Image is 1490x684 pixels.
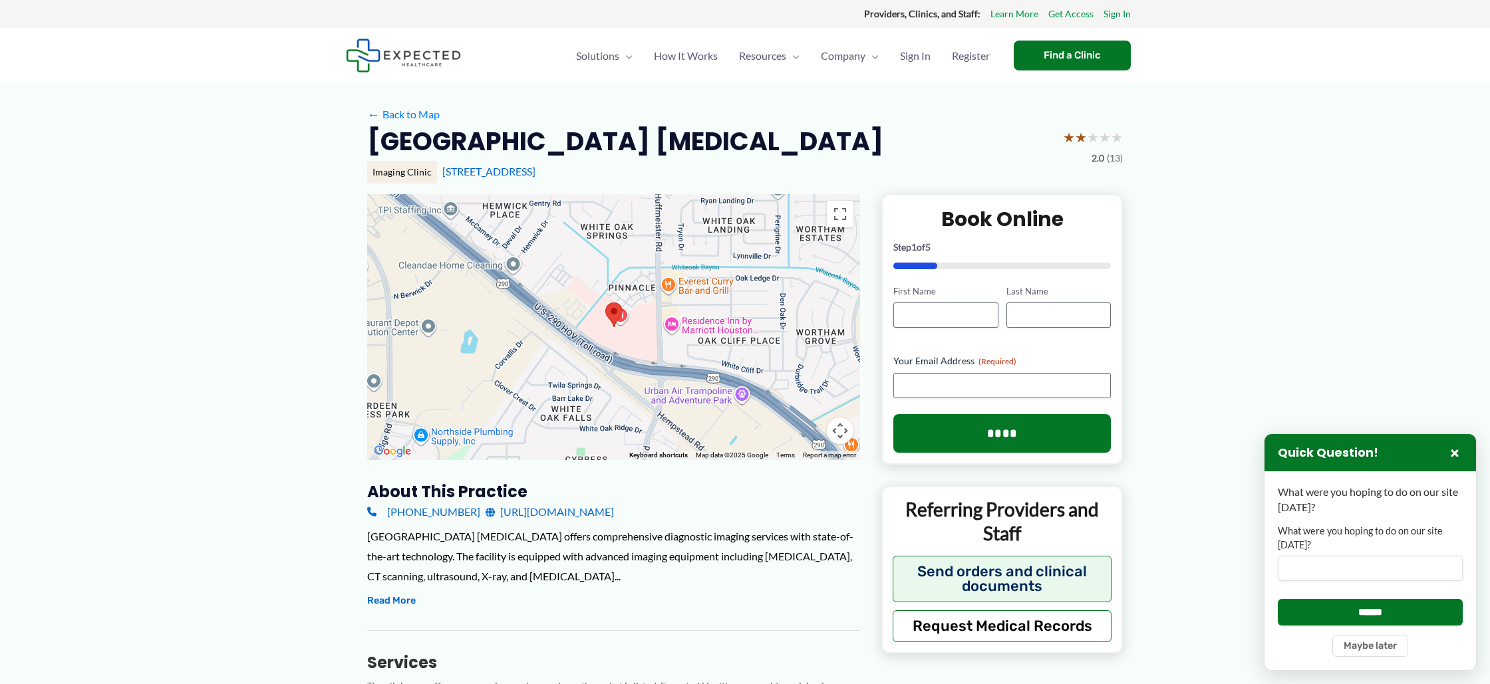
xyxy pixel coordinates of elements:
[1104,5,1131,23] a: Sign In
[1075,125,1087,150] span: ★
[990,5,1038,23] a: Learn More
[1006,285,1111,298] label: Last Name
[1107,150,1123,167] span: (13)
[893,610,1112,642] button: Request Medical Records
[893,285,998,298] label: First Name
[565,33,1000,79] nav: Primary Site Navigation
[728,33,810,79] a: ResourcesMenu Toggle
[865,33,879,79] span: Menu Toggle
[810,33,889,79] a: CompanyMenu Toggle
[367,526,860,586] div: [GEOGRAPHIC_DATA] [MEDICAL_DATA] offers comprehensive diagnostic imaging services with state-of-t...
[367,161,437,183] div: Imaging Clinic
[952,33,990,79] span: Register
[893,497,1112,546] p: Referring Providers and Staff
[367,481,860,502] h3: About this practice
[1332,635,1408,657] button: Maybe later
[367,652,860,673] h3: Services
[565,33,643,79] a: SolutionsMenu Toggle
[889,33,941,79] a: Sign In
[1447,445,1463,461] button: Close
[1063,125,1075,150] span: ★
[442,165,535,177] a: [STREET_ADDRESS]
[893,206,1111,232] h2: Book Online
[576,33,619,79] span: Solutions
[803,451,856,459] a: Report a map error
[654,33,718,79] span: How It Works
[367,502,480,522] a: [PHONE_NUMBER]
[1092,150,1104,167] span: 2.0
[643,33,728,79] a: How It Works
[739,33,786,79] span: Resources
[900,33,931,79] span: Sign In
[911,241,917,253] span: 1
[1278,524,1463,552] label: What were you hoping to do on our site [DATE]?
[941,33,1000,79] a: Register
[827,417,853,444] button: Map camera controls
[629,451,688,460] button: Keyboard shortcuts
[893,556,1112,602] button: Send orders and clinical documents
[696,451,768,459] span: Map data ©2025 Google
[893,243,1111,252] p: Step of
[367,593,416,609] button: Read More
[619,33,633,79] span: Menu Toggle
[925,241,931,253] span: 5
[1278,485,1463,514] p: What were you hoping to do on our site [DATE]?
[821,33,865,79] span: Company
[776,451,795,459] a: Terms (opens in new tab)
[367,125,883,158] h2: [GEOGRAPHIC_DATA] [MEDICAL_DATA]
[1014,41,1131,70] a: Find a Clinic
[367,104,440,124] a: ←Back to Map
[371,443,414,460] img: Google
[1111,125,1123,150] span: ★
[1087,125,1099,150] span: ★
[786,33,800,79] span: Menu Toggle
[1099,125,1111,150] span: ★
[346,39,461,72] img: Expected Healthcare Logo - side, dark font, small
[893,354,1111,368] label: Your Email Address
[486,502,614,522] a: [URL][DOMAIN_NAME]
[371,443,414,460] a: Open this area in Google Maps (opens a new window)
[827,201,853,227] button: Toggle fullscreen view
[864,8,980,19] strong: Providers, Clinics, and Staff:
[978,356,1016,366] span: (Required)
[367,108,380,120] span: ←
[1048,5,1094,23] a: Get Access
[1278,445,1378,461] h3: Quick Question!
